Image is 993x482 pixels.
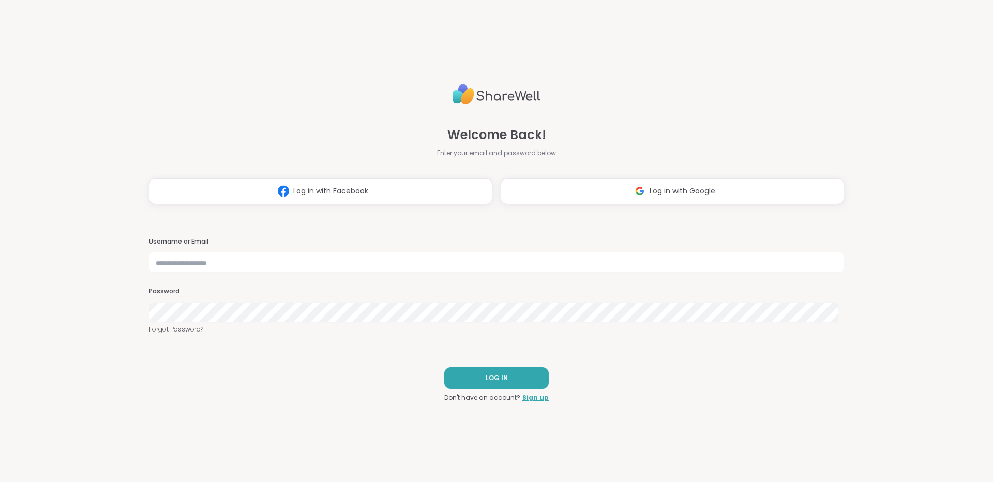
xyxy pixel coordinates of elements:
button: Log in with Google [501,178,844,204]
h3: Username or Email [149,237,844,246]
span: Log in with Facebook [293,186,368,197]
span: Don't have an account? [444,393,520,402]
h3: Password [149,287,844,296]
a: Sign up [522,393,549,402]
button: LOG IN [444,367,549,389]
span: Welcome Back! [447,126,546,144]
img: ShareWell Logomark [274,182,293,201]
span: Enter your email and password below [437,148,556,158]
button: Log in with Facebook [149,178,492,204]
img: ShareWell Logo [453,80,540,109]
img: ShareWell Logomark [630,182,650,201]
span: LOG IN [486,373,508,383]
span: Log in with Google [650,186,715,197]
a: Forgot Password? [149,325,844,334]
